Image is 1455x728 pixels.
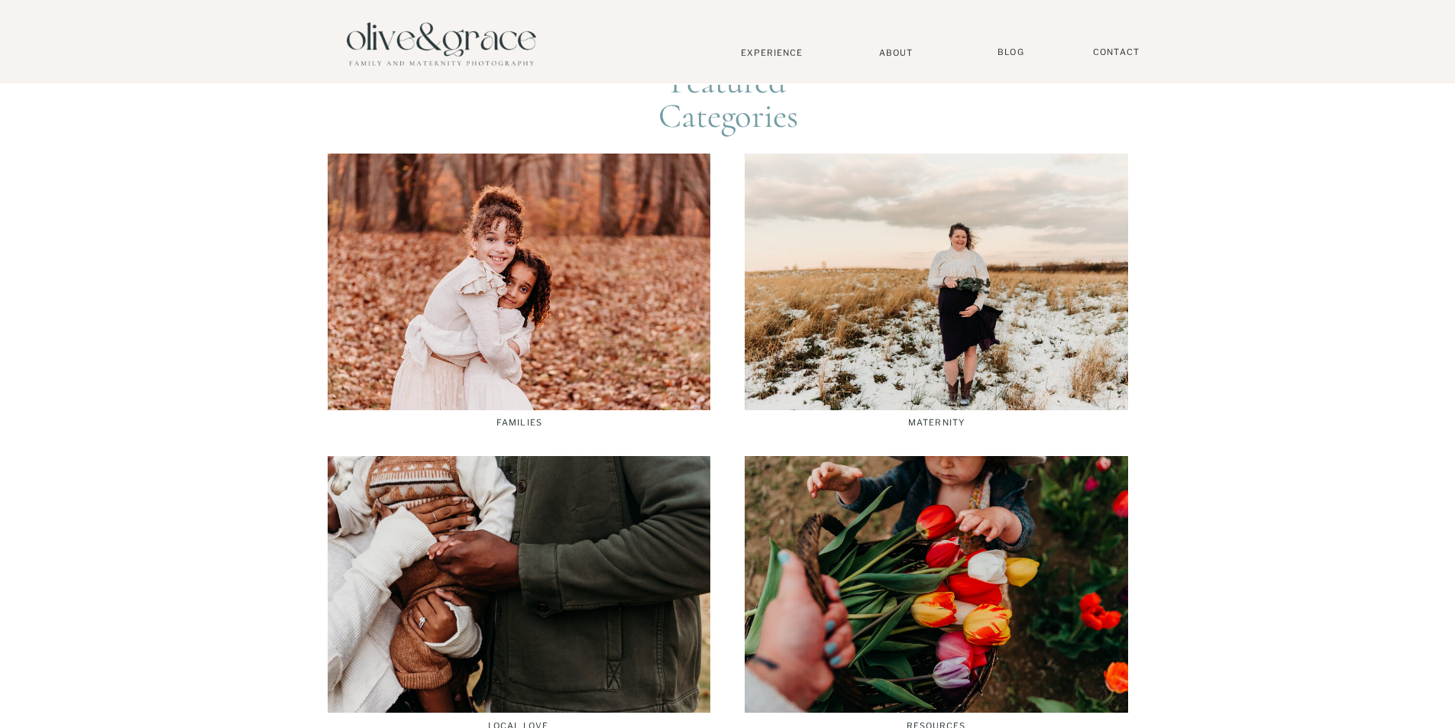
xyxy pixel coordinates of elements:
a: Contact [1086,47,1147,58]
a: Families [329,418,710,429]
a: Experience [722,47,823,58]
a: About [873,47,920,57]
a: BLOG [992,47,1030,58]
p: Featured Categories [603,64,853,139]
a: Maternity [746,418,1127,429]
